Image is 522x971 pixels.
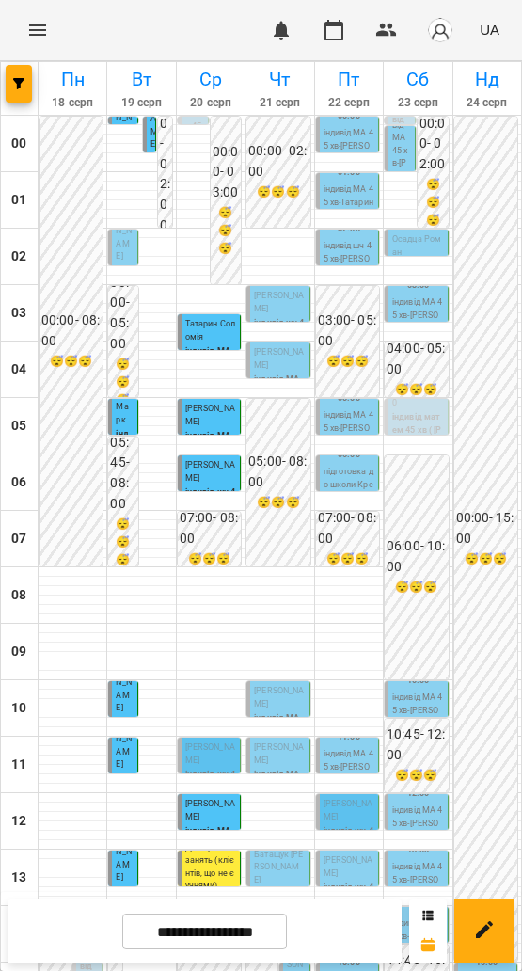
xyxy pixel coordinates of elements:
h6: 00:00 - 02:00 [248,141,308,182]
h6: 07 [11,529,26,549]
h6: 00:00 - 03:00 [213,142,240,203]
h6: 😴😴😴 [419,176,447,229]
h6: Сб [387,65,449,94]
h6: 😴😴😴 [213,204,240,257]
p: індивід МА 45 хв - [PERSON_NAME] [324,748,374,787]
p: індивід МА 45 хв [254,712,305,738]
h6: 😴😴😴 [456,550,515,568]
span: [PERSON_NAME] [150,12,158,149]
h6: 06:00 - 10:00 [387,536,446,577]
h6: 10 [11,698,26,719]
p: індивід МА 45 хв - [PERSON_NAME] [324,127,374,166]
p: 0 [392,397,443,410]
h6: 21 серп [248,94,310,112]
h6: 05 [11,416,26,437]
h6: Чт [248,65,310,94]
h6: 04:00 - 05:00 [387,339,446,379]
span: [PERSON_NAME] [185,799,235,821]
span: [PERSON_NAME] [116,88,132,148]
p: індивід шч 45 хв [185,769,236,794]
span: [PERSON_NAME] [254,347,304,370]
p: індивід МА 45 хв [116,886,133,950]
span: [PERSON_NAME] [254,686,304,708]
p: індивід шч 45 хв [185,486,236,512]
h6: 😴😴😴 [387,767,446,785]
h6: 07:00 - 08:00 [318,508,377,549]
p: індивід МА 45 хв - [PERSON_NAME] [392,296,443,335]
h6: 05:45 - 08:00 [110,433,135,514]
img: avatar_s.png [427,17,453,43]
p: індивід МА 45 хв - [PERSON_NAME] [392,804,443,843]
h6: 11 [11,755,26,775]
span: [PERSON_NAME] [185,460,235,483]
h6: 23 серп [387,94,449,112]
span: [PERSON_NAME] [116,200,132,261]
span: Осадца Роман [392,234,441,257]
p: індивід шч 45 хв [254,317,305,342]
p: індивід МА 45 хв - [PERSON_NAME] [392,861,443,899]
h6: 03:00 - 05:00 [318,310,377,351]
p: індивід МА 45 хв - [PERSON_NAME] [392,692,443,730]
span: UA [480,20,499,40]
h6: 00 [11,134,26,154]
h6: 😴😴😴 [180,550,239,568]
span: Татарин Соломія [185,319,235,342]
span: Батащук [PERSON_NAME] [254,850,303,884]
h6: Пн [41,65,103,94]
p: підготовка до школи - Кревега Богдан [324,466,374,504]
p: індивід МА 45 хв [185,345,236,371]
span: [PERSON_NAME] [116,652,132,712]
h6: 😴😴😴 [41,353,101,371]
span: [PERSON_NAME] [254,291,304,313]
h6: 00:00 - 08:00 [41,310,101,351]
h6: 😴😴😴 [110,356,135,408]
h6: 08 [11,585,26,606]
p: індивід шч 45 хв [324,825,374,851]
p: індивід МА 45 хв - [PERSON_NAME] [392,106,411,221]
p: індивід МА 45 хв [254,769,305,794]
h6: 03:00 - 05:00 [110,273,135,354]
h6: 00:00 - 02:00 [160,53,170,235]
h6: 07:00 - 08:00 [180,508,239,549]
h6: 06 [11,472,26,493]
p: індивід МА 45 хв [185,825,236,851]
h6: Пт [318,65,380,94]
h6: 😴😴😴 [387,381,446,399]
p: індивід шч 45 хв - [PERSON_NAME] [324,240,374,279]
p: індивід шч 45 хв [324,882,374,907]
h6: 02 [11,247,26,267]
h6: 😴😴😴 [387,579,446,597]
span: [PERSON_NAME] [254,742,304,765]
h6: 😴😴😴 [318,353,377,371]
h6: Ср [180,65,242,94]
h6: Вт [110,65,172,94]
span: [PERSON_NAME] [185,742,235,765]
span: [PERSON_NAME] [116,708,132,769]
h6: 😴😴😴 [110,516,135,568]
p: індивід матем 45 хв ( [PERSON_NAME] ) [392,411,443,462]
span: [PERSON_NAME] [324,855,373,878]
h6: 13 [11,868,26,888]
button: UA [472,12,507,47]
p: індивід шч 45 хв [116,265,133,329]
h6: 09 [11,642,26,662]
p: індивід МА 45 хв [116,773,133,837]
span: [PERSON_NAME] [324,799,373,821]
p: індивід МА 45 хв - Татарин Соломія [324,183,374,222]
h6: 10:45 - 12:00 [387,724,446,765]
h6: 20 серп [180,94,242,112]
button: Menu [15,8,60,53]
p: індивід МА 45 хв [185,430,236,455]
h6: 19 серп [110,94,172,112]
h6: 12 [11,811,26,832]
h6: Нд [456,65,518,94]
h6: 05:00 - 08:00 [248,452,308,492]
span: [PERSON_NAME] [116,821,132,882]
h6: 04 [11,359,26,380]
h6: 24 серп [456,94,518,112]
h6: 😴😴😴 [318,550,377,568]
h6: 22 серп [318,94,380,112]
p: індивід МА 45 хв - [PERSON_NAME] [324,409,374,448]
h6: 03 [11,303,26,324]
p: індивід МА 45 хв [116,717,133,781]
